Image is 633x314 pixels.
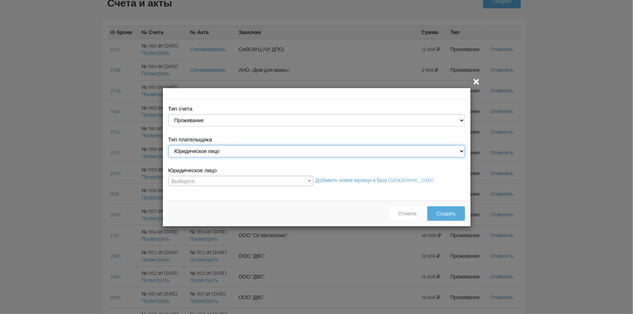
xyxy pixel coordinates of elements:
i:  [472,77,481,86]
a: Добавить новое юрлицо в базу [GEOGRAPHIC_DATA] [316,177,434,183]
label: Тип плательщика [168,136,212,143]
button: Закрыть [472,77,481,86]
label: Тип счета [168,105,193,112]
label: Юридическое лицо [168,166,217,174]
span: Выберете... [172,178,198,185]
button: Создать [427,206,465,221]
button: Отмена [389,206,426,221]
